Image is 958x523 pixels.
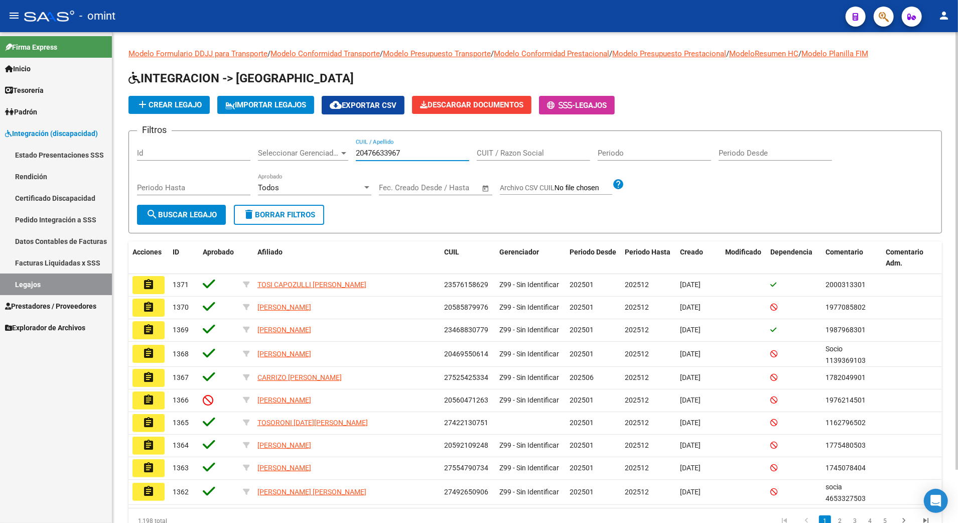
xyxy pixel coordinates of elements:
span: 202506 [570,373,594,381]
span: Z99 - Sin Identificar [499,441,559,449]
mat-icon: menu [8,10,20,22]
span: Comentario Adm. [886,248,923,268]
span: 202501 [570,350,594,358]
span: [PERSON_NAME] [257,441,311,449]
span: Dependencia [770,248,812,256]
datatable-header-cell: Periodo Desde [566,241,621,275]
span: Afiliado [257,248,283,256]
span: 1162796502 [826,419,866,427]
datatable-header-cell: Comentario Adm. [882,241,942,275]
mat-icon: assignment [143,371,155,383]
h3: Filtros [137,123,172,137]
span: 1977085802 [826,303,866,311]
a: Modelo Conformidad Transporte [270,49,380,58]
span: 27554790734 [444,464,488,472]
span: IMPORTAR LEGAJOS [225,100,306,109]
span: 27525425334 [444,373,488,381]
mat-icon: assignment [143,485,155,497]
datatable-header-cell: Dependencia [766,241,822,275]
span: 202512 [625,373,649,381]
span: 27492650906 [444,488,488,496]
span: 202512 [625,488,649,496]
span: Buscar Legajo [146,210,217,219]
span: Padrón [5,106,37,117]
span: 1364 [173,441,189,449]
span: 20585879976 [444,303,488,311]
span: TOSORONI [DATE][PERSON_NAME] [257,419,368,427]
datatable-header-cell: Modificado [721,241,766,275]
span: 1362 [173,488,189,496]
a: Modelo Formulario DDJJ para Transporte [128,49,267,58]
span: - [547,101,575,110]
mat-icon: assignment [143,417,155,429]
span: Acciones [132,248,162,256]
span: 202501 [570,303,594,311]
button: Open calendar [480,183,492,194]
span: Legajos [575,101,607,110]
button: IMPORTAR LEGAJOS [217,96,314,114]
datatable-header-cell: CUIL [440,241,495,275]
span: [DATE] [680,373,701,381]
mat-icon: help [612,178,624,190]
span: 202501 [570,419,594,427]
datatable-header-cell: ID [169,241,199,275]
span: 20469550614 [444,350,488,358]
span: [DATE] [680,326,701,334]
mat-icon: assignment [143,301,155,313]
span: Prestadores / Proveedores [5,301,96,312]
span: 202512 [625,419,649,427]
span: Socio 1139369103 [826,345,866,364]
span: CARRIZO [PERSON_NAME] [257,373,342,381]
span: 202512 [625,464,649,472]
a: ModeloResumen HC [729,49,798,58]
span: Z99 - Sin Identificar [499,488,559,496]
span: [DATE] [680,303,701,311]
span: Inicio [5,63,31,74]
span: 1366 [173,396,189,404]
span: 2000313301 [826,281,866,289]
mat-icon: search [146,208,158,220]
span: Tesorería [5,85,44,96]
button: Descargar Documentos [412,96,531,114]
datatable-header-cell: Acciones [128,241,169,275]
button: Crear Legajo [128,96,210,114]
span: 202512 [625,303,649,311]
datatable-header-cell: Comentario [822,241,882,275]
span: Explorador de Archivos [5,322,85,333]
span: 202501 [570,464,594,472]
span: Z99 - Sin Identificar [499,464,559,472]
mat-icon: assignment [143,279,155,291]
span: 27422130751 [444,419,488,427]
span: 1367 [173,373,189,381]
span: [DATE] [680,419,701,427]
span: Seleccionar Gerenciador [258,149,339,158]
button: -Legajos [539,96,615,114]
datatable-header-cell: Afiliado [253,241,440,275]
span: [PERSON_NAME] [PERSON_NAME] [257,488,366,496]
span: Integración (discapacidad) [5,128,98,139]
span: 202501 [570,396,594,404]
mat-icon: person [938,10,950,22]
span: Borrar Filtros [243,210,315,219]
span: 1987968301 [826,326,866,334]
mat-icon: add [136,98,149,110]
span: Z99 - Sin Identificar [499,326,559,334]
span: [PERSON_NAME] [257,464,311,472]
div: Open Intercom Messenger [924,489,948,513]
span: TOSI CAPOZULLI [PERSON_NAME] [257,281,366,289]
span: [PERSON_NAME] [257,303,311,311]
mat-icon: cloud_download [330,99,342,111]
span: Periodo Desde [570,248,616,256]
span: 1363 [173,464,189,472]
span: Aprobado [203,248,234,256]
mat-icon: delete [243,208,255,220]
span: [DATE] [680,281,701,289]
mat-icon: assignment [143,324,155,336]
span: [DATE] [680,441,701,449]
span: [DATE] [680,464,701,472]
span: socia 4653327503 [826,483,866,502]
span: 202512 [625,350,649,358]
span: Periodo Hasta [625,248,670,256]
mat-icon: assignment [143,439,155,451]
span: [PERSON_NAME] [257,326,311,334]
